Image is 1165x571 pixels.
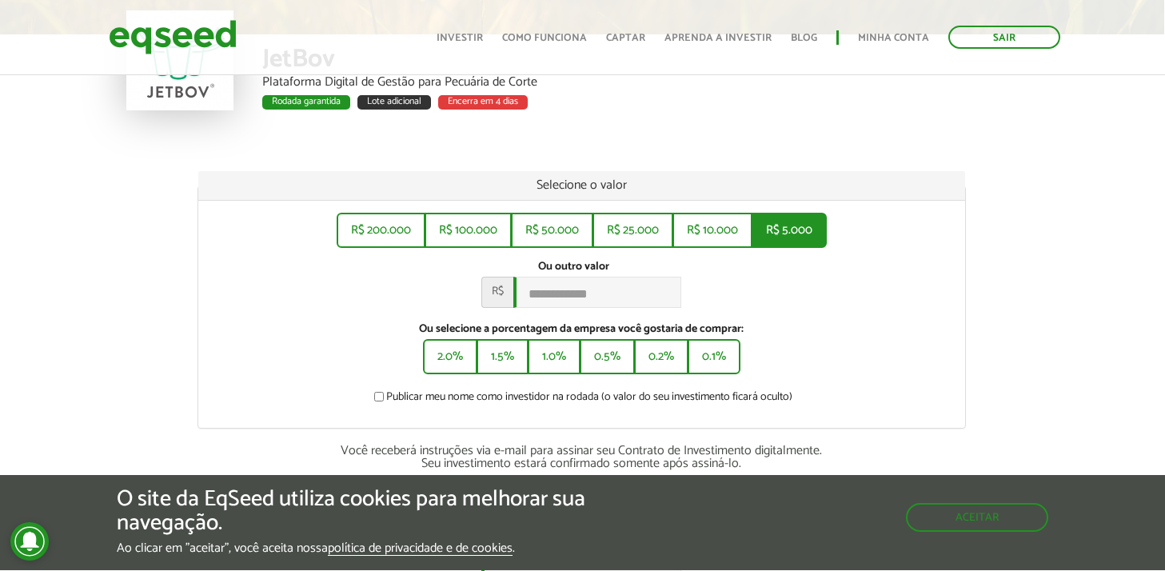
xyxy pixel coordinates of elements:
[502,33,587,43] a: Como funciona
[117,541,676,556] p: Ao clicar em "aceitar", você aceita nossa .
[906,503,1048,532] button: Aceitar
[580,339,635,374] button: 0.5%
[688,339,740,374] button: 0.1%
[858,33,929,43] a: Minha conta
[592,213,673,248] button: R$ 25.000
[948,26,1060,49] a: Sair
[438,95,528,110] div: Encerra em 4 dias
[423,339,477,374] button: 2.0%
[538,262,609,273] label: Ou outro valor
[370,392,792,408] label: Publicar meu nome como investidor na rodada (o valor do seu investimento ficará oculto)
[791,33,817,43] a: Blog
[262,95,350,110] div: Rodada garantida
[606,33,645,43] a: Captar
[537,174,627,196] span: Selecione o valor
[425,213,512,248] button: R$ 100.000
[528,339,581,374] button: 1.0%
[109,16,237,58] img: EqSeed
[437,33,483,43] a: Investir
[634,339,688,374] button: 0.2%
[210,324,953,335] label: Ou selecione a porcentagem da empresa você gostaria de comprar:
[511,213,593,248] button: R$ 50.000
[664,33,772,43] a: Aprenda a investir
[357,95,431,110] div: Lote adicional
[752,213,827,248] button: R$ 5.000
[328,542,513,556] a: política de privacidade e de cookies
[262,76,1038,89] div: Plataforma Digital de Gestão para Pecuária de Corte
[337,213,425,248] button: R$ 200.000
[481,277,513,308] span: R$
[477,339,529,374] button: 1.5%
[117,487,676,537] h5: O site da EqSeed utiliza cookies para melhorar sua navegação.
[365,392,393,401] input: Publicar meu nome como investidor na rodada (o valor do seu investimento ficará oculto)
[197,445,966,470] div: Você receberá instruções via e-mail para assinar seu Contrato de Investimento digitalmente. Seu i...
[672,213,752,248] button: R$ 10.000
